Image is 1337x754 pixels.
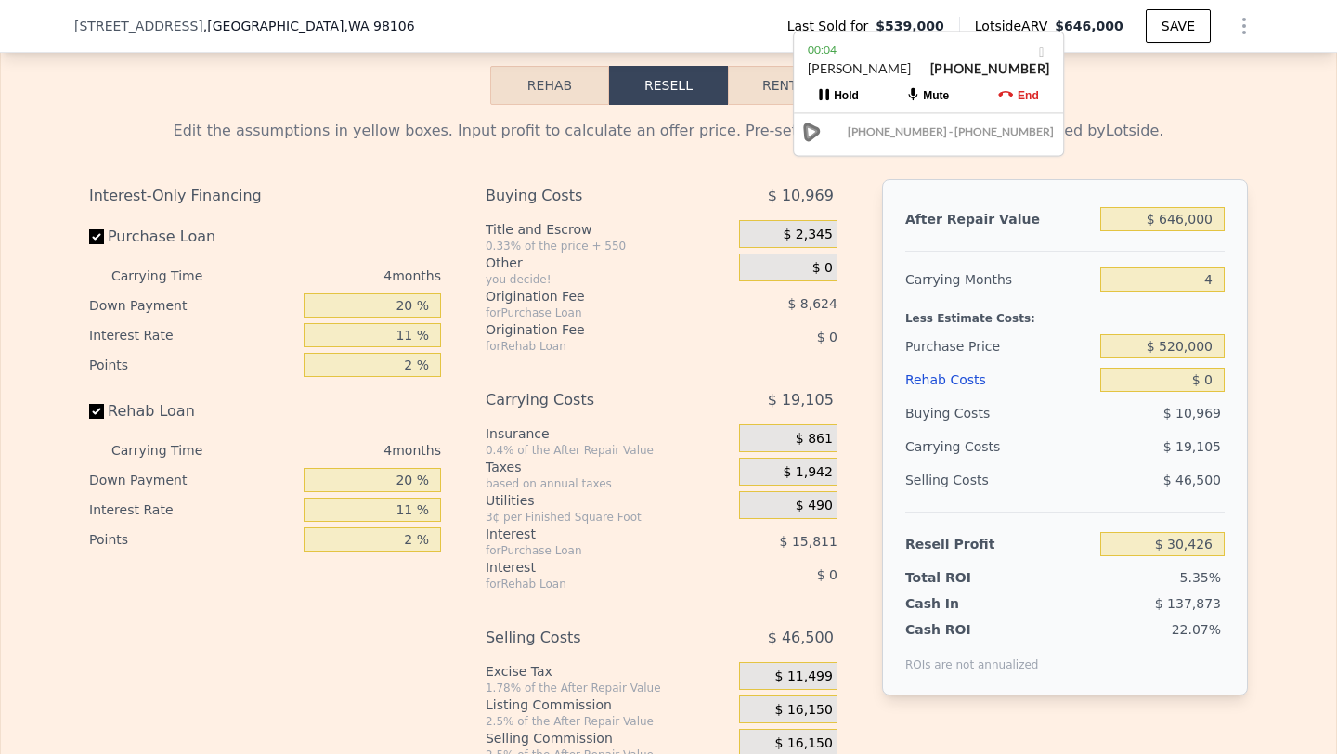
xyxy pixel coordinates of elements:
[975,17,1055,35] span: Lotside ARV
[1163,406,1221,421] span: $ 10,969
[905,594,1021,613] div: Cash In
[905,296,1225,330] div: Less Estimate Costs:
[768,383,834,417] span: $ 19,105
[344,19,414,33] span: , WA 98106
[905,202,1093,236] div: After Repair Value
[728,66,847,105] button: Rental
[89,350,296,380] div: Points
[111,435,232,465] div: Carrying Time
[783,227,832,243] span: $ 2,345
[486,220,732,239] div: Title and Escrow
[486,525,693,543] div: Interest
[1226,7,1263,45] button: Show Options
[905,620,1039,639] div: Cash ROI
[817,567,837,582] span: $ 0
[787,17,876,35] span: Last Sold for
[490,66,609,105] button: Rehab
[486,179,693,213] div: Buying Costs
[486,729,732,747] div: Selling Commission
[486,714,732,729] div: 2.5% of the After Repair Value
[905,639,1039,672] div: ROIs are not annualized
[775,735,833,752] span: $ 16,150
[203,17,415,35] span: , [GEOGRAPHIC_DATA]
[905,430,1021,463] div: Carrying Costs
[486,443,732,458] div: 0.4% of the After Repair Value
[1055,19,1123,33] span: $646,000
[89,404,104,419] input: Rehab Loan
[74,17,203,35] span: [STREET_ADDRESS]
[905,363,1093,396] div: Rehab Costs
[486,621,693,655] div: Selling Costs
[486,577,693,591] div: for Rehab Loan
[486,491,732,510] div: Utilities
[787,296,837,311] span: $ 8,624
[111,261,232,291] div: Carrying Time
[89,220,296,253] label: Purchase Loan
[486,272,732,287] div: you decide!
[876,17,944,35] span: $539,000
[89,465,296,495] div: Down Payment
[240,261,441,291] div: 4 months
[905,527,1093,561] div: Resell Profit
[812,260,833,277] span: $ 0
[1180,570,1221,585] span: 5.35%
[1155,596,1221,611] span: $ 137,873
[89,179,441,213] div: Interest-Only Financing
[905,568,1021,587] div: Total ROI
[817,330,837,344] span: $ 0
[89,495,296,525] div: Interest Rate
[905,330,1093,363] div: Purchase Price
[783,464,832,481] span: $ 1,942
[486,543,693,558] div: for Purchase Loan
[775,702,833,719] span: $ 16,150
[768,179,834,213] span: $ 10,969
[780,534,837,549] span: $ 15,811
[486,681,732,695] div: 1.78% of the After Repair Value
[796,431,833,448] span: $ 861
[1163,439,1221,454] span: $ 19,105
[486,424,732,443] div: Insurance
[89,291,296,320] div: Down Payment
[775,669,833,685] span: $ 11,499
[486,558,693,577] div: Interest
[486,320,693,339] div: Origination Fee
[905,263,1093,296] div: Carrying Months
[89,525,296,554] div: Points
[796,498,833,514] span: $ 490
[486,476,732,491] div: based on annual taxes
[486,510,732,525] div: 3¢ per Finished Square Foot
[768,621,834,655] span: $ 46,500
[486,253,732,272] div: Other
[240,435,441,465] div: 4 months
[486,239,732,253] div: 0.33% of the price + 550
[1172,622,1221,637] span: 22.07%
[486,305,693,320] div: for Purchase Loan
[89,229,104,244] input: Purchase Loan
[486,383,693,417] div: Carrying Costs
[89,120,1248,142] div: Edit the assumptions in yellow boxes. Input profit to calculate an offer price. Pre-set assumptio...
[89,320,296,350] div: Interest Rate
[1146,9,1211,43] button: SAVE
[486,695,732,714] div: Listing Commission
[1163,473,1221,487] span: $ 46,500
[905,463,1093,497] div: Selling Costs
[486,339,693,354] div: for Rehab Loan
[486,662,732,681] div: Excise Tax
[486,458,732,476] div: Taxes
[609,66,728,105] button: Resell
[89,395,296,428] label: Rehab Loan
[905,396,1093,430] div: Buying Costs
[486,287,693,305] div: Origination Fee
